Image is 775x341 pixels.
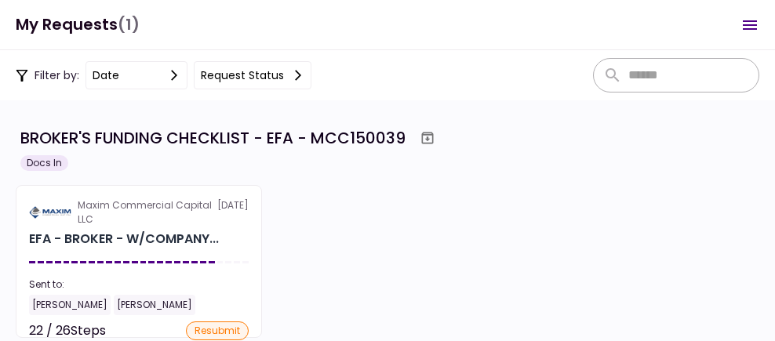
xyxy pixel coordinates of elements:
[731,6,769,44] button: Open menu
[29,198,249,227] div: [DATE]
[29,278,249,292] div: Sent to:
[29,230,219,248] div: EFA - BROKER - W/COMPANY - FUNDING CHECKLIST for KIVU TRANSPORTATION LLC
[29,205,71,219] img: Partner logo
[20,155,68,171] div: Docs In
[78,198,217,227] div: Maxim Commercial Capital LLC
[413,124,442,152] button: Archive workflow
[29,295,111,315] div: [PERSON_NAME]
[93,67,119,84] div: date
[114,295,195,315] div: [PERSON_NAME]
[118,9,140,41] span: (1)
[86,61,187,89] button: date
[29,321,106,340] div: 22 / 26 Steps
[16,9,140,41] h1: My Requests
[20,126,406,150] div: BROKER'S FUNDING CHECKLIST - EFA - MCC150039
[16,61,311,89] div: Filter by:
[186,321,249,340] div: resubmit
[194,61,311,89] button: Request status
